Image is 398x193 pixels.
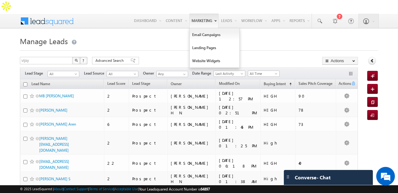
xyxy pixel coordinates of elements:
span: Modified On [219,81,240,86]
a: Reports [287,14,312,27]
span: 64897 [201,187,210,191]
div: Prospect [132,107,164,113]
div: 2 [107,176,126,182]
span: Your Leadsquared Account Number is [139,187,210,191]
div: [PERSON_NAME] [171,93,213,99]
span: Owner [171,81,182,86]
div: [DATE] 02:51 PM [219,104,258,116]
img: carter-drag [285,174,290,179]
div: 2 [107,140,126,146]
a: About [54,187,63,191]
span: Date Range [192,71,214,76]
div: 78 [298,107,333,113]
div: Prospect [132,160,164,166]
div: 40 [298,160,333,166]
a: Marketing [189,14,219,28]
a: Last Activity [214,71,245,77]
a: [PERSON_NAME] Aren [39,122,76,126]
a: Email Campaigns [190,28,239,41]
button: ? [80,57,87,64]
div: Prospect [132,176,164,182]
div: Prospect [132,93,164,99]
a: Terms of Service [89,187,113,191]
span: Manage Leads [20,36,68,46]
input: Type to Search [156,71,188,77]
div: 2 [107,107,126,113]
img: d_60004797649_company_0_60004797649 [11,33,26,41]
span: All [107,71,137,77]
a: Show All Items [180,71,187,77]
span: (sorted ascending) [287,82,292,87]
div: High [264,140,292,146]
a: Acceptable Use [114,187,138,191]
a: [PERSON_NAME][EMAIL_ADDRESS][DOMAIN_NAME] [39,136,69,153]
a: Lead Stage [129,80,153,88]
a: Content [164,14,189,27]
div: High [264,176,292,182]
span: Owner [143,71,156,76]
div: [PERSON_NAME] [171,160,213,166]
div: HIGH [264,107,292,113]
a: MB [PERSON_NAME] [39,94,74,98]
span: All Time [248,71,278,76]
span: Buying Intent [264,81,286,86]
div: [DATE] 01:25 PM [219,137,258,149]
div: Chat with us now [32,33,104,41]
a: Lead Name [28,80,53,89]
div: 6 [107,122,126,127]
div: [PERSON_NAME] H N [171,173,213,184]
a: Sales Pitch Coverage [295,80,336,88]
div: HIGH [264,160,292,166]
img: Search [75,59,78,62]
span: All [48,71,77,77]
div: [PERSON_NAME] H N [171,104,213,116]
span: Converse - Chat [295,175,331,180]
em: Start Chat [85,149,113,158]
span: Sales Pitch Coverage [298,81,332,86]
a: [PERSON_NAME] S [39,177,70,181]
input: Check all records [23,82,27,86]
a: Workflow [239,14,269,27]
a: Dashboard [132,14,163,27]
textarea: Type your message and hit 'Enter' [8,57,113,144]
a: [PERSON_NAME] [39,108,67,113]
a: Leads [219,14,239,27]
div: [DATE] 01:38 AM [219,173,258,184]
div: HIGH [264,122,292,127]
div: Prospect [132,140,164,146]
span: Last Activity [214,71,243,76]
div: 73 [298,122,333,127]
span: Lead Stage [25,71,48,76]
div: Prospect [132,122,164,127]
a: All [107,71,138,77]
a: Website Widgets [190,54,239,67]
div: [PERSON_NAME] [171,122,213,127]
div: HIGH [264,93,292,99]
span: © 2025 LeadSquared | | | | | [20,186,210,192]
a: Lead Score [104,80,128,88]
div: 22 [107,160,126,166]
button: Actions [322,57,358,65]
div: [PERSON_NAME] [171,140,213,146]
span: Lead Source [84,71,107,76]
a: [EMAIL_ADDRESS][DOMAIN_NAME] [39,159,69,170]
a: Modified On [216,80,243,88]
div: [DATE] 06:18 PM [219,158,258,169]
a: Landing Pages [190,41,239,54]
span: Actions [336,80,351,88]
div: 7 [337,14,342,19]
div: Minimize live chat window [102,3,117,18]
a: Apps [269,14,287,27]
span: Lead Stage [132,81,150,86]
span: Advanced Search [95,58,126,63]
a: Buying Intent (sorted ascending) [261,80,295,88]
div: 2 [107,93,126,99]
div: [DATE] 12:57 PM [219,90,258,102]
div: 90 [298,93,333,99]
span: ? [82,58,85,63]
span: Lead Score [107,81,125,86]
a: Contact Support [64,187,88,191]
a: All Time [248,71,280,77]
div: [DATE] 01:45 PM [219,119,258,130]
a: All [48,71,79,77]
